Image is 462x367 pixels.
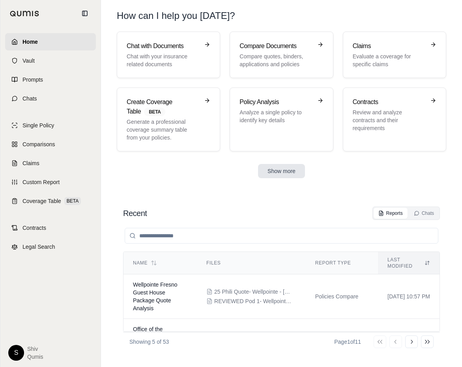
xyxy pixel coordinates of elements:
p: Compare quotes, binders, applications and policies [239,52,312,68]
button: Collapse sidebar [79,7,91,20]
p: Chat with your insurance related documents [127,52,199,68]
span: Custom Report [22,178,60,186]
h3: Policy Analysis [239,97,312,107]
div: S [8,345,24,361]
td: Policies Compare [306,319,378,363]
p: Analyze a single policy to identify key details [239,108,312,124]
a: Custom Report [5,173,96,191]
span: Single Policy [22,121,54,129]
button: Show more [258,164,305,178]
p: Showing 5 of 53 [129,338,169,346]
td: Policies Compare [306,274,378,319]
span: 25 Phili Quote- Wellpointe - Fresno Guest House - Pkg qte.pdf [214,288,293,296]
span: Comparisons [22,140,55,148]
h3: Create Coverage Table [127,97,199,116]
a: Coverage TableBETA [5,192,96,210]
img: Qumis Logo [10,11,39,17]
div: Last modified [387,257,430,269]
span: Office of the Commissioner of Baseball Operational Policy Analysis [133,326,184,356]
a: Vault [5,52,96,69]
span: Contracts [22,224,46,232]
a: Single Policy [5,117,96,134]
td: [DATE] 10:50 PM [378,319,440,363]
button: Chats [409,208,439,219]
h2: Recent [123,208,147,219]
span: Chats [22,95,37,102]
a: Prompts [5,71,96,88]
a: ClaimsEvaluate a coverage for specific claims [343,32,446,78]
a: Contracts [5,219,96,237]
span: Wellpointe Fresno Guest House Package Quote Analysis [133,281,178,311]
span: BETA [144,108,165,116]
span: Prompts [22,76,43,84]
a: Claims [5,155,96,172]
h3: Compare Documents [239,41,312,51]
div: Reports [378,210,403,216]
td: [DATE] 10:57 PM [378,274,440,319]
a: Chat with DocumentsChat with your insurance related documents [117,32,220,78]
a: ContractsReview and analyze contracts and their requirements [343,88,446,151]
h3: Chat with Documents [127,41,199,51]
div: Chats [414,210,434,216]
span: Vault [22,57,35,65]
h3: Contracts [353,97,425,107]
span: Home [22,38,38,46]
a: Chats [5,90,96,107]
p: Generate a professional coverage summary table from your policies. [127,118,199,142]
h1: How can I help you [DATE]? [117,9,235,22]
p: Evaluate a coverage for specific claims [353,52,425,68]
span: Legal Search [22,243,55,251]
a: Create Coverage TableBETAGenerate a professional coverage summary table from your policies. [117,88,220,151]
div: Name [133,260,187,266]
span: Shiv [27,345,43,353]
a: Legal Search [5,238,96,255]
span: Qumis [27,353,43,361]
div: Page 1 of 11 [334,338,361,346]
a: Comparisons [5,136,96,153]
span: BETA [64,197,81,205]
span: Coverage Table [22,197,61,205]
span: Claims [22,159,39,167]
button: Reports [374,208,408,219]
th: Files [197,252,306,274]
a: Policy AnalysisAnalyze a single policy to identify key details [230,88,333,151]
th: Report Type [306,252,378,274]
span: REVIEWED Pod 1- Wellpointe Fresno Group - Northfield Quote - 2025-2026.pdf [214,297,293,305]
a: Home [5,33,96,50]
a: Compare DocumentsCompare quotes, binders, applications and policies [230,32,333,78]
p: Review and analyze contracts and their requirements [353,108,425,132]
h3: Claims [353,41,425,51]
